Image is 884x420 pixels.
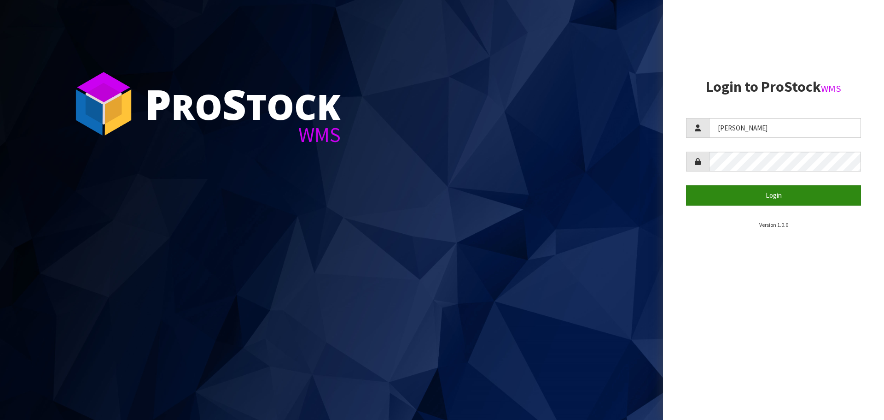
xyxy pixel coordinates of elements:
img: ProStock Cube [69,69,138,138]
div: WMS [145,124,341,145]
input: Username [709,118,861,138]
small: Version 1.0.0 [759,221,788,228]
span: P [145,76,171,132]
h2: Login to ProStock [686,79,861,95]
span: S [222,76,246,132]
small: WMS [821,83,841,95]
button: Login [686,185,861,205]
div: ro tock [145,83,341,124]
